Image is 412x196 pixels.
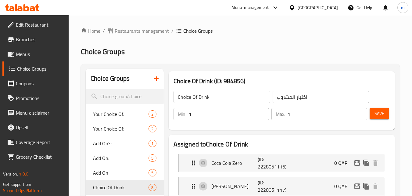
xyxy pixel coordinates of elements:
span: Restaurants management [115,27,169,35]
span: m [401,4,405,11]
div: Expand [179,177,385,195]
span: Version: [3,170,18,178]
div: Expand [179,154,385,172]
span: 5 [149,155,156,161]
span: Choice Of Drink [93,184,149,191]
div: Your Choice Of:2 [86,107,163,121]
p: Max: [276,110,285,118]
a: Coverage Report [2,135,69,150]
span: Menus [16,50,64,58]
span: 1.0.0 [19,170,28,178]
li: Expand [174,151,390,175]
span: 5 [149,170,156,176]
li: / [171,27,174,35]
p: Min: [178,110,186,118]
a: Branches [2,32,69,47]
button: Save [370,108,389,119]
span: Promotions [16,94,64,102]
div: Add On's:1 [86,136,163,151]
span: 8 [149,185,156,190]
button: delete [371,158,380,168]
span: Branches [16,36,64,43]
span: Choice Groups [17,65,64,72]
a: Home [81,27,100,35]
div: Choices [149,140,156,147]
a: Support.OpsPlatform [3,187,42,194]
span: Your Choice Of: [93,125,149,132]
span: Save [374,110,384,117]
div: [GEOGRAPHIC_DATA] [298,4,338,11]
span: 1 [149,141,156,146]
span: Edit Restaurant [16,21,64,28]
button: duplicate [362,182,371,191]
h2: Assigned to Choice Of Drink [174,140,390,149]
div: Choices [149,169,156,176]
span: Add On's: [93,140,149,147]
a: Menu disclaimer [2,105,69,120]
span: Choice Groups [81,45,125,58]
nav: breadcrumb [81,27,400,35]
span: Add On: [93,154,149,162]
button: delete [371,182,380,191]
input: search [86,89,163,104]
div: Add On5 [86,165,163,180]
span: 2 [149,111,156,117]
button: edit [353,182,362,191]
p: (ID: 2228051116) [258,156,289,170]
li: / [103,27,105,35]
a: Menus [2,47,69,61]
span: Your Choice Of: [93,110,149,118]
a: Edit Restaurant [2,17,69,32]
div: Add On:5 [86,151,163,165]
span: 2 [149,126,156,132]
div: Choice Of Drink8 [86,180,163,195]
div: Menu-management [231,4,269,11]
div: Choices [149,125,156,132]
div: Choices [149,154,156,162]
span: Coverage Report [16,139,64,146]
span: Upsell [16,124,64,131]
a: Restaurants management [107,27,169,35]
p: 0 QAR [334,183,353,190]
p: [PERSON_NAME] [211,183,258,190]
p: 0 QAR [334,159,353,167]
h3: Choice Of Drink (ID: 984856) [174,76,390,86]
h2: Choice Groups [91,74,130,83]
a: Promotions [2,91,69,105]
span: Menu disclaimer [16,109,64,116]
a: Upsell [2,120,69,135]
span: Choice Groups [183,27,213,35]
button: edit [353,158,362,168]
div: Your Choice Of:2 [86,121,163,136]
span: Get support on: [3,180,31,188]
button: duplicate [362,158,371,168]
a: Choice Groups [2,61,69,76]
a: Grocery Checklist [2,150,69,164]
span: Add On [93,169,149,176]
p: Coca Cola Zero [211,159,258,167]
a: Coupons [2,76,69,91]
span: Coupons [16,80,64,87]
div: Choices [149,110,156,118]
p: (ID: 2228051117) [258,179,289,194]
span: Grocery Checklist [16,153,64,161]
